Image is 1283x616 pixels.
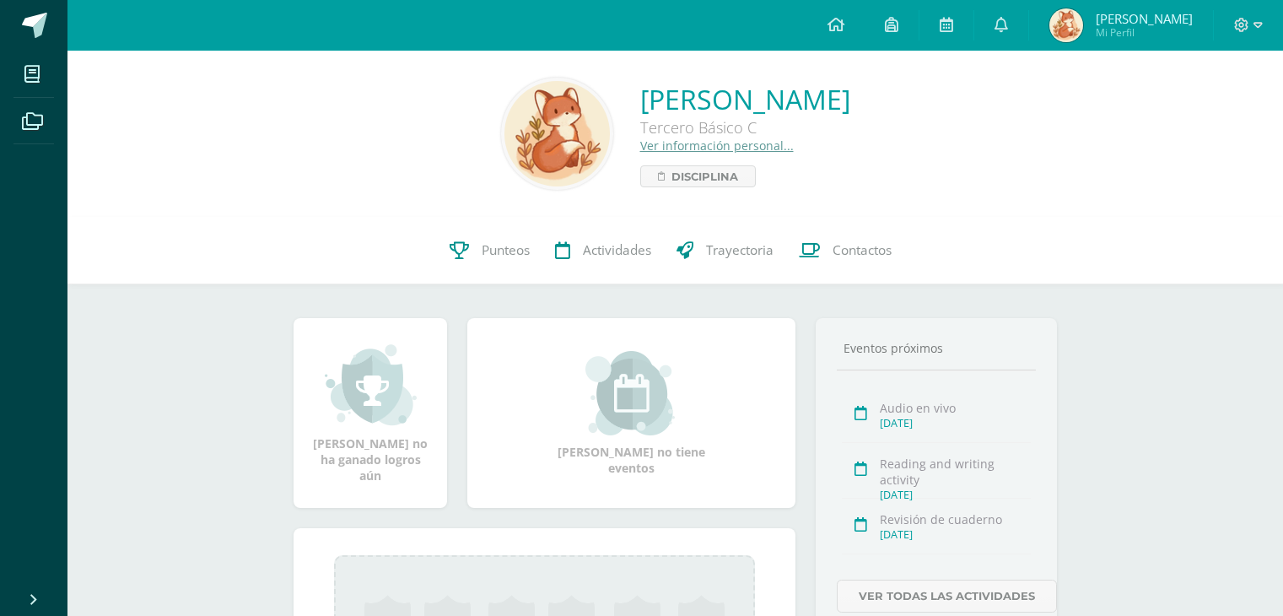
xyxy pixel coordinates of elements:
[833,241,892,259] span: Contactos
[1096,25,1193,40] span: Mi Perfil
[880,456,1031,488] div: Reading and writing activity
[880,511,1031,527] div: Revisión de cuaderno
[640,81,850,117] a: [PERSON_NAME]
[542,217,664,284] a: Actividades
[585,351,677,435] img: event_small.png
[880,416,1031,430] div: [DATE]
[640,165,756,187] a: Disciplina
[1049,8,1083,42] img: 0dc22e052817e1e85183dd7fefca1ea7.png
[671,166,738,186] span: Disciplina
[880,400,1031,416] div: Audio en vivo
[583,241,651,259] span: Actividades
[310,343,430,484] div: [PERSON_NAME] no ha ganado logros aún
[706,241,774,259] span: Trayectoria
[837,340,1036,356] div: Eventos próximos
[482,241,530,259] span: Punteos
[664,217,786,284] a: Trayectoria
[437,217,542,284] a: Punteos
[786,217,904,284] a: Contactos
[640,117,850,138] div: Tercero Básico C
[880,488,1031,502] div: [DATE]
[1096,10,1193,27] span: [PERSON_NAME]
[547,351,716,476] div: [PERSON_NAME] no tiene eventos
[837,580,1057,613] a: Ver todas las actividades
[325,343,417,427] img: achievement_small.png
[504,81,610,186] img: 9f22d756d1a3ae539538f0c4cdd9dbdc.png
[640,138,794,154] a: Ver información personal...
[880,527,1031,542] div: [DATE]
